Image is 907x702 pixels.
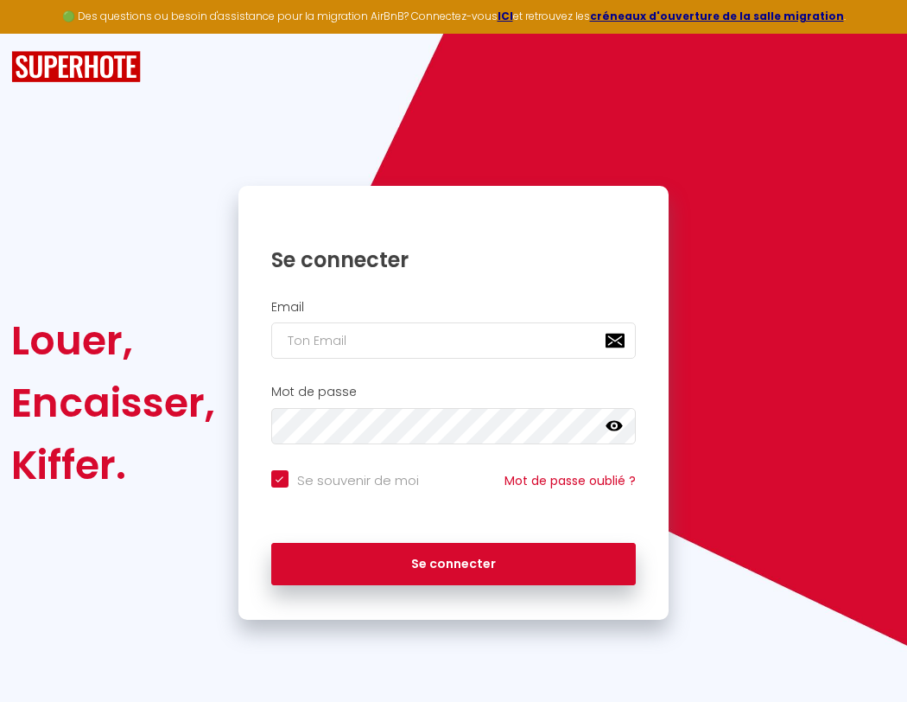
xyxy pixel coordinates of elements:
[590,9,844,23] a: créneaux d'ouverture de la salle migration
[271,300,637,315] h2: Email
[498,9,513,23] a: ICI
[271,246,637,273] h1: Se connecter
[11,51,141,83] img: SuperHote logo
[504,472,636,489] a: Mot de passe oublié ?
[271,543,637,586] button: Se connecter
[11,434,215,496] div: Kiffer.
[271,322,637,359] input: Ton Email
[11,372,215,434] div: Encaisser,
[11,310,215,372] div: Louer,
[271,385,637,399] h2: Mot de passe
